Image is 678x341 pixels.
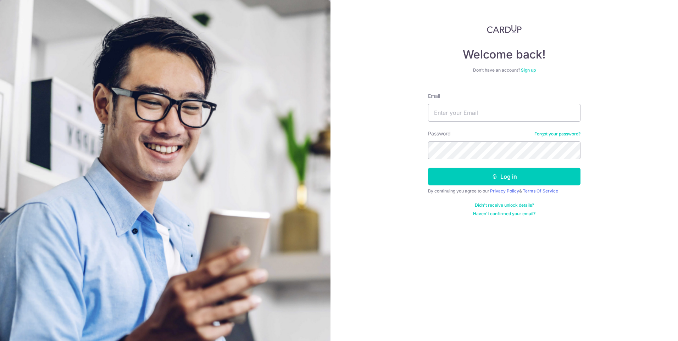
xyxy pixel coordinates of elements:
[523,188,558,194] a: Terms Of Service
[487,25,522,33] img: CardUp Logo
[473,211,535,217] a: Haven't confirmed your email?
[428,67,580,73] div: Don’t have an account?
[428,130,451,137] label: Password
[475,202,534,208] a: Didn't receive unlock details?
[428,168,580,185] button: Log in
[490,188,519,194] a: Privacy Policy
[534,131,580,137] a: Forgot your password?
[428,93,440,100] label: Email
[428,104,580,122] input: Enter your Email
[521,67,536,73] a: Sign up
[428,47,580,62] h4: Welcome back!
[428,188,580,194] div: By continuing you agree to our &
